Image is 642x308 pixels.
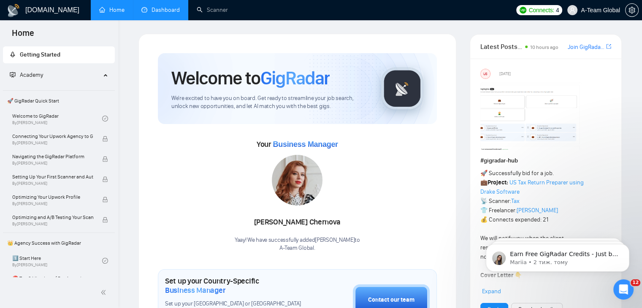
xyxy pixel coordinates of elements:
[10,51,16,57] span: rocket
[368,295,414,305] div: Contact our team
[272,155,322,205] img: 1686131547568-39.jpg
[606,43,611,51] a: export
[102,156,108,162] span: lock
[4,235,114,251] span: 👑 Agency Success with GigRadar
[257,140,338,149] span: Your
[197,6,228,14] a: searchScanner
[10,71,43,78] span: Academy
[20,51,60,58] span: Getting Started
[625,7,639,14] a: setting
[12,152,93,161] span: Navigating the GigRadar Platform
[20,71,43,78] span: Academy
[12,213,93,222] span: Optimizing and A/B Testing Your Scanner for Better Results
[482,288,501,295] span: Expand
[517,207,558,214] a: [PERSON_NAME]
[480,179,584,195] a: US Tax Return Preparer using Drake Software
[12,161,93,166] span: By [PERSON_NAME]
[260,67,330,89] span: GigRadar
[613,279,634,300] iframe: Intercom live chat
[480,156,611,165] h1: # gigradar-hub
[12,274,93,283] span: ⛔ Top 3 Mistakes of Pro Agencies
[102,197,108,203] span: lock
[12,251,102,270] a: 1️⃣ Start HereBy[PERSON_NAME]
[499,70,511,78] span: [DATE]
[481,69,490,78] div: US
[12,109,102,128] a: Welcome to GigRadarBy[PERSON_NAME]
[99,6,125,14] a: homeHome
[480,82,582,150] img: F09354QB7SM-image.png
[625,3,639,17] button: setting
[530,44,558,50] span: 10 hours ago
[4,92,114,109] span: 🚀 GigRadar Quick Start
[12,201,93,206] span: By [PERSON_NAME]
[12,193,93,201] span: Optimizing Your Upwork Profile
[511,197,520,205] a: Tax
[556,5,559,15] span: 4
[102,176,108,182] span: lock
[165,286,225,295] span: Business Manager
[273,140,338,149] span: Business Manager
[631,279,640,286] span: 12
[102,116,108,122] span: check-circle
[3,46,115,63] li: Getting Started
[529,5,554,15] span: Connects:
[102,136,108,142] span: lock
[7,4,20,17] img: logo
[381,68,423,110] img: gigradar-logo.png
[141,6,180,14] a: dashboardDashboard
[102,217,108,223] span: lock
[520,7,526,14] img: upwork-logo.png
[235,244,360,252] p: A-Team Global .
[606,43,611,50] span: export
[165,276,311,295] h1: Set up your Country-Specific
[235,215,360,230] div: [PERSON_NAME] Chernova
[171,67,330,89] h1: Welcome to
[568,43,604,52] a: Join GigRadar Slack Community
[12,222,93,227] span: By [PERSON_NAME]
[235,236,360,252] div: Yaay! We have successfully added [PERSON_NAME] to
[10,72,16,78] span: fund-projection-screen
[480,41,523,52] span: Latest Posts from the GigRadar Community
[102,258,108,264] span: check-circle
[488,179,508,186] strong: Project:
[5,27,41,45] span: Home
[100,288,109,297] span: double-left
[12,132,93,140] span: Connecting Your Upwork Agency to GigRadar
[171,95,368,111] span: We're excited to have you on board. Get ready to streamline your job search, unlock new opportuni...
[473,226,642,285] iframe: Intercom notifications повідомлення
[569,7,575,13] span: user
[12,140,93,146] span: By [PERSON_NAME]
[12,181,93,186] span: By [PERSON_NAME]
[12,173,93,181] span: Setting Up Your First Scanner and Auto-Bidder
